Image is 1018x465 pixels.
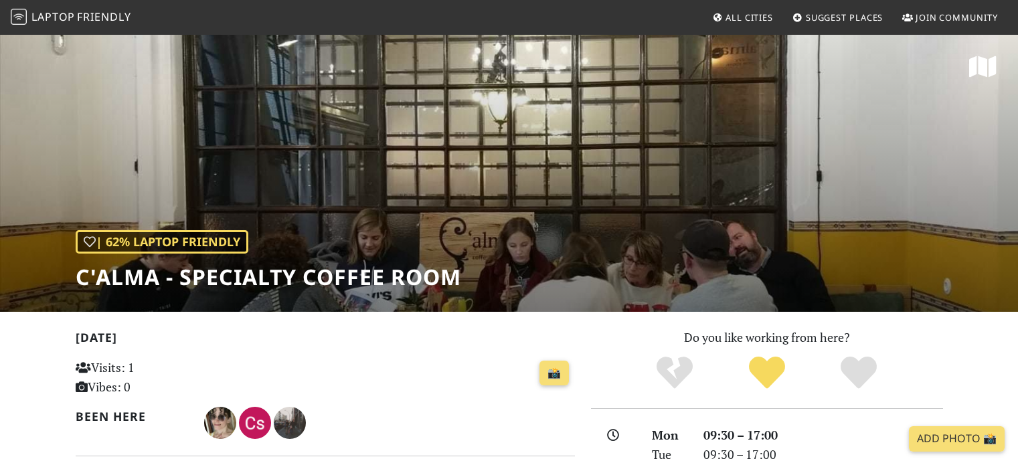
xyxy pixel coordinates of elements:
div: Definitely! [813,355,905,391]
div: | 62% Laptop Friendly [76,230,248,254]
div: Yes [721,355,813,391]
h2: Been here [76,409,189,424]
img: 4182-leonor.jpg [204,407,236,439]
span: Laptop [31,9,75,24]
img: 3362-csaba.jpg [239,407,271,439]
a: All Cities [707,5,778,29]
span: Join Community [916,11,998,23]
div: No [628,355,721,391]
h1: C'alma - Specialty Coffee Room [76,264,461,290]
div: Mon [644,426,695,445]
a: Join Community [897,5,1003,29]
span: Csabi Sovago [239,413,274,430]
span: Leonor Ribeiro [204,413,239,430]
span: Pol Deàs [274,413,306,430]
span: All Cities [726,11,773,23]
a: 📸 [539,361,569,386]
span: Friendly [77,9,131,24]
div: 09:30 – 17:00 [695,426,951,445]
a: LaptopFriendly LaptopFriendly [11,6,131,29]
img: LaptopFriendly [11,9,27,25]
h2: [DATE] [76,331,575,350]
div: 09:30 – 17:00 [695,445,951,464]
div: Tue [644,445,695,464]
a: Suggest Places [787,5,889,29]
p: Do you like working from here? [591,328,943,347]
span: Suggest Places [806,11,883,23]
a: Add Photo 📸 [909,426,1005,452]
img: 1798-pol.jpg [274,407,306,439]
p: Visits: 1 Vibes: 0 [76,358,232,397]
